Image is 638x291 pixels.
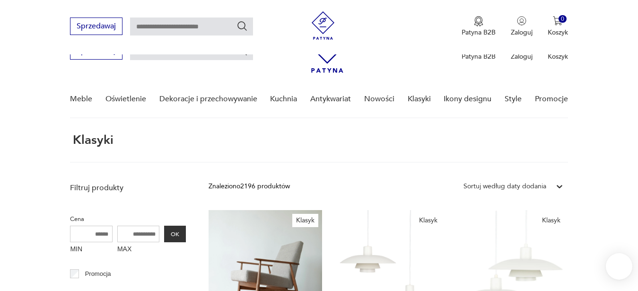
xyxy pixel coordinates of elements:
[462,52,496,61] p: Patyna B2B
[553,16,562,26] img: Ikona koszyka
[70,214,186,224] p: Cena
[463,181,546,192] div: Sortuj według daty dodania
[310,81,351,117] a: Antykwariat
[70,183,186,193] p: Filtruj produkty
[70,242,113,257] label: MIN
[517,16,526,26] img: Ikonka użytkownika
[548,16,568,37] button: 0Koszyk
[462,16,496,37] button: Patyna B2B
[511,16,533,37] button: Zaloguj
[606,253,632,280] iframe: Smartsupp widget button
[159,81,257,117] a: Dekoracje i przechowywanie
[511,52,533,61] p: Zaloguj
[462,28,496,37] p: Patyna B2B
[70,133,114,147] h1: Klasyki
[164,226,186,242] button: OK
[474,16,483,26] img: Ikona medalu
[105,81,146,117] a: Oświetlenie
[511,28,533,37] p: Zaloguj
[535,81,568,117] a: Promocje
[209,181,290,192] div: Znaleziono 2196 produktów
[70,24,122,30] a: Sprzedawaj
[85,269,111,279] p: Promocja
[309,11,337,40] img: Patyna - sklep z meblami i dekoracjami vintage
[117,242,160,257] label: MAX
[548,28,568,37] p: Koszyk
[462,16,496,37] a: Ikona medaluPatyna B2B
[70,18,122,35] button: Sprzedawaj
[70,81,92,117] a: Meble
[236,20,248,32] button: Szukaj
[364,81,394,117] a: Nowości
[505,81,522,117] a: Style
[408,81,431,117] a: Klasyki
[70,48,122,55] a: Sprzedawaj
[559,15,567,23] div: 0
[270,81,297,117] a: Kuchnia
[444,81,491,117] a: Ikony designu
[548,52,568,61] p: Koszyk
